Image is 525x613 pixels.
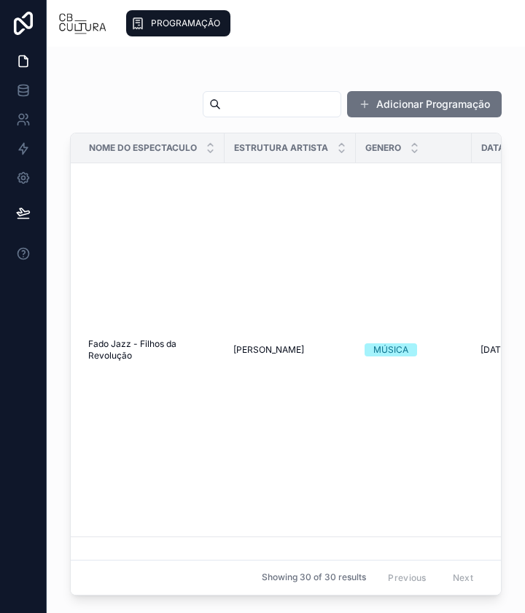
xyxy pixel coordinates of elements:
[365,142,401,154] span: Genero
[126,10,230,36] a: PROGRAMAÇÃO
[347,91,502,117] button: Adicionar Programação
[151,17,220,29] span: PROGRAMAÇÃO
[262,572,366,584] span: Showing 30 of 30 results
[89,142,197,154] span: Nome Do Espectaculo
[373,343,408,356] div: MÚSICA
[233,344,347,356] a: [PERSON_NAME]
[234,142,328,154] span: Estrutura Artista
[58,12,107,35] img: App logo
[233,344,304,356] span: [PERSON_NAME]
[119,7,513,39] div: scrollable content
[365,343,463,356] a: MÚSICA
[88,338,216,362] a: Fado Jazz - Filhos da Revolução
